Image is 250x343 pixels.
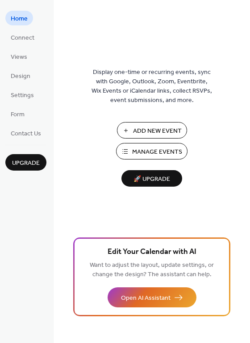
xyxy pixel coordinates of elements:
[11,33,34,43] span: Connect
[5,87,39,102] a: Settings
[121,294,171,303] span: Open AI Assistant
[5,154,46,171] button: Upgrade
[92,68,212,105] span: Display one-time or recurring events, sync with Google, Outlook, Zoom, Eventbrite, Wix Events or ...
[127,173,177,185] span: 🚀 Upgrade
[11,91,34,100] span: Settings
[11,14,28,24] span: Home
[11,72,30,81] span: Design
[11,129,41,139] span: Contact Us
[5,30,40,45] a: Connect
[12,159,40,168] span: Upgrade
[108,246,196,258] span: Edit Your Calendar with AI
[108,287,196,307] button: Open AI Assistant
[11,53,27,62] span: Views
[5,68,36,83] a: Design
[90,259,214,281] span: Want to adjust the layout, update settings, or change the design? The assistant can help.
[121,170,182,187] button: 🚀 Upgrade
[117,122,187,139] button: Add New Event
[5,11,33,25] a: Home
[116,143,187,159] button: Manage Events
[133,127,182,136] span: Add New Event
[5,126,46,140] a: Contact Us
[5,106,30,121] a: Form
[132,147,182,157] span: Manage Events
[11,110,25,119] span: Form
[5,49,33,64] a: Views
